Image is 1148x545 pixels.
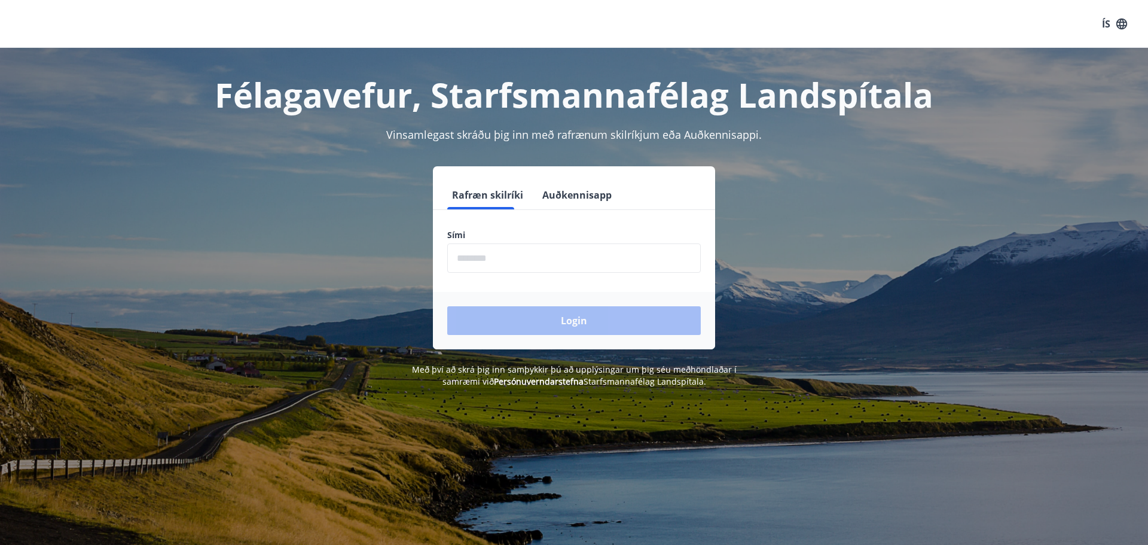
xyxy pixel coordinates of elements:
button: ÍS [1095,13,1134,35]
button: Rafræn skilríki [447,181,528,209]
a: Persónuverndarstefna [494,376,584,387]
button: Auðkennisapp [538,181,616,209]
span: Með því að skrá þig inn samþykkir þú að upplýsingar um þig séu meðhöndlaðar í samræmi við Starfsm... [412,364,737,387]
label: Sími [447,229,701,241]
h1: Félagavefur, Starfsmannafélag Landspítala [158,72,990,117]
span: Vinsamlegast skráðu þig inn með rafrænum skilríkjum eða Auðkennisappi. [386,127,762,142]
